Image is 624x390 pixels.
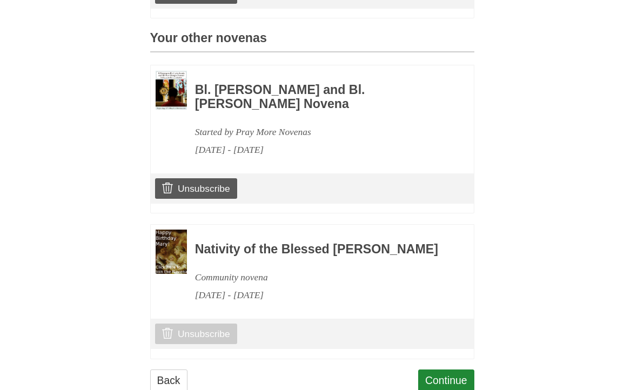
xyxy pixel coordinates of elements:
[195,83,445,111] h3: Bl. [PERSON_NAME] and Bl. [PERSON_NAME] Novena
[195,141,445,159] div: [DATE] - [DATE]
[156,71,187,110] img: Novena image
[195,243,445,257] h3: Nativity of the Blessed [PERSON_NAME]
[195,286,445,304] div: [DATE] - [DATE]
[155,324,237,344] a: Unsubscribe
[155,178,237,199] a: Unsubscribe
[150,31,474,52] h3: Your other novenas
[195,268,445,286] div: Community novena
[156,230,187,274] img: Novena image
[195,123,445,141] div: Started by Pray More Novenas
